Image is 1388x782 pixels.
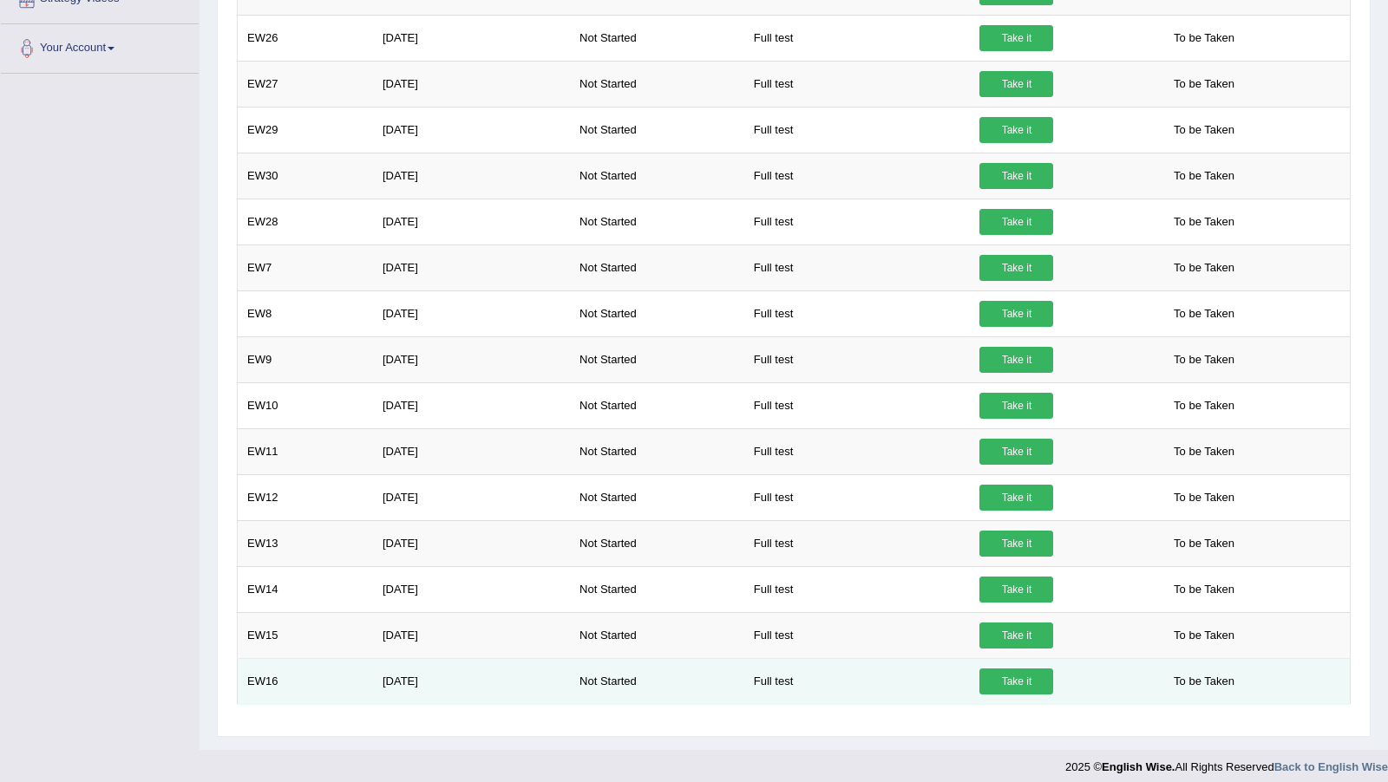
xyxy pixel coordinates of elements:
span: To be Taken [1165,531,1243,557]
td: [DATE] [373,428,570,474]
strong: English Wise. [1102,760,1175,773]
td: Not Started [570,290,744,336]
a: Take it [979,255,1053,281]
span: To be Taken [1165,668,1243,694]
td: EW7 [238,244,373,290]
a: Take it [979,531,1053,557]
div: 2025 © All Rights Reserved [1065,750,1388,775]
td: Not Started [570,336,744,382]
a: Take it [979,622,1053,648]
td: Full test [744,244,971,290]
td: Not Started [570,199,744,244]
span: To be Taken [1165,71,1243,97]
span: To be Taken [1165,485,1243,511]
td: Full test [744,15,971,61]
span: To be Taken [1165,117,1243,143]
td: Not Started [570,612,744,658]
td: [DATE] [373,15,570,61]
td: EW12 [238,474,373,520]
td: [DATE] [373,290,570,336]
td: EW30 [238,153,373,199]
span: To be Taken [1165,163,1243,189]
td: Not Started [570,107,744,153]
td: Full test [744,153,971,199]
td: Not Started [570,474,744,520]
td: EW13 [238,520,373,566]
td: EW11 [238,428,373,474]
span: To be Taken [1165,209,1243,235]
a: Take it [979,577,1053,603]
span: To be Taken [1165,301,1243,327]
a: Take it [979,117,1053,143]
td: EW26 [238,15,373,61]
a: Your Account [1,24,199,68]
td: Full test [744,107,971,153]
td: Full test [744,474,971,520]
a: Take it [979,301,1053,327]
td: Full test [744,61,971,107]
td: EW14 [238,566,373,612]
span: To be Taken [1165,255,1243,281]
td: Full test [744,199,971,244]
td: Full test [744,520,971,566]
td: Not Started [570,428,744,474]
td: EW15 [238,612,373,658]
td: Full test [744,566,971,612]
td: Not Started [570,658,744,704]
td: Not Started [570,153,744,199]
span: To be Taken [1165,25,1243,51]
a: Take it [979,163,1053,189]
a: Take it [979,209,1053,235]
td: [DATE] [373,520,570,566]
td: EW28 [238,199,373,244]
td: [DATE] [373,61,570,107]
td: [DATE] [373,107,570,153]
td: [DATE] [373,199,570,244]
span: To be Taken [1165,577,1243,603]
span: To be Taken [1165,393,1243,419]
a: Take it [979,25,1053,51]
td: Not Started [570,382,744,428]
span: To be Taken [1165,347,1243,373]
a: Take it [979,439,1053,465]
a: Take it [979,485,1053,511]
td: Not Started [570,61,744,107]
td: EW8 [238,290,373,336]
td: EW27 [238,61,373,107]
td: Full test [744,336,971,382]
td: Not Started [570,244,744,290]
td: EW9 [238,336,373,382]
td: [DATE] [373,336,570,382]
a: Take it [979,347,1053,373]
td: [DATE] [373,566,570,612]
a: Take it [979,71,1053,97]
td: Full test [744,382,971,428]
td: [DATE] [373,612,570,658]
td: Not Started [570,520,744,566]
td: Full test [744,658,971,704]
span: To be Taken [1165,622,1243,648]
a: Back to English Wise [1274,760,1388,773]
td: Full test [744,290,971,336]
td: Full test [744,612,971,658]
td: Full test [744,428,971,474]
td: Not Started [570,566,744,612]
a: Take it [979,393,1053,419]
td: EW29 [238,107,373,153]
td: [DATE] [373,382,570,428]
span: To be Taken [1165,439,1243,465]
td: EW16 [238,658,373,704]
a: Take it [979,668,1053,694]
td: Not Started [570,15,744,61]
td: EW10 [238,382,373,428]
td: [DATE] [373,244,570,290]
td: [DATE] [373,153,570,199]
td: [DATE] [373,658,570,704]
td: [DATE] [373,474,570,520]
